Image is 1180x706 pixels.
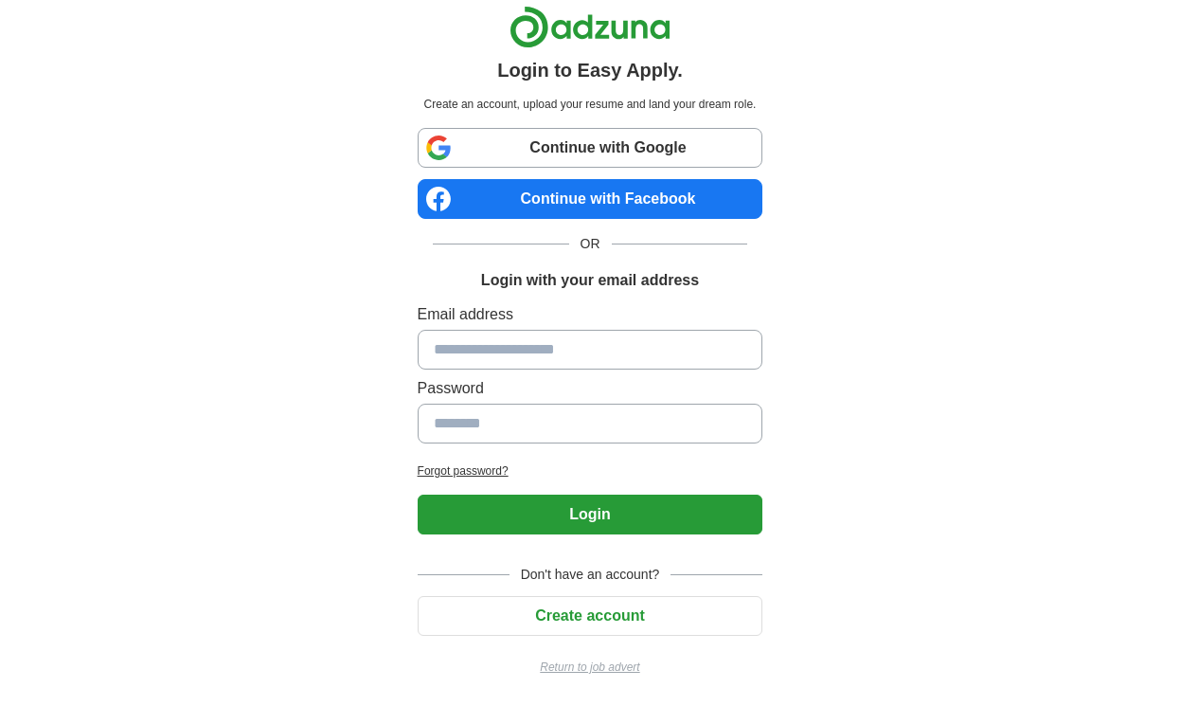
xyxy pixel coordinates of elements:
img: Adzuna logo [510,6,670,48]
a: Continue with Facebook [418,179,763,219]
button: Create account [418,596,763,636]
a: Return to job advert [418,659,763,676]
a: Continue with Google [418,128,763,168]
a: Forgot password? [418,462,763,480]
label: Email address [418,303,763,326]
h1: Login to Easy Apply. [497,56,683,84]
button: Login [418,495,763,534]
span: OR [569,234,612,254]
p: Create an account, upload your resume and land your dream role. [421,96,760,113]
label: Password [418,377,763,400]
a: Create account [418,607,763,624]
span: Don't have an account? [510,565,671,585]
h1: Login with your email address [481,269,699,292]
